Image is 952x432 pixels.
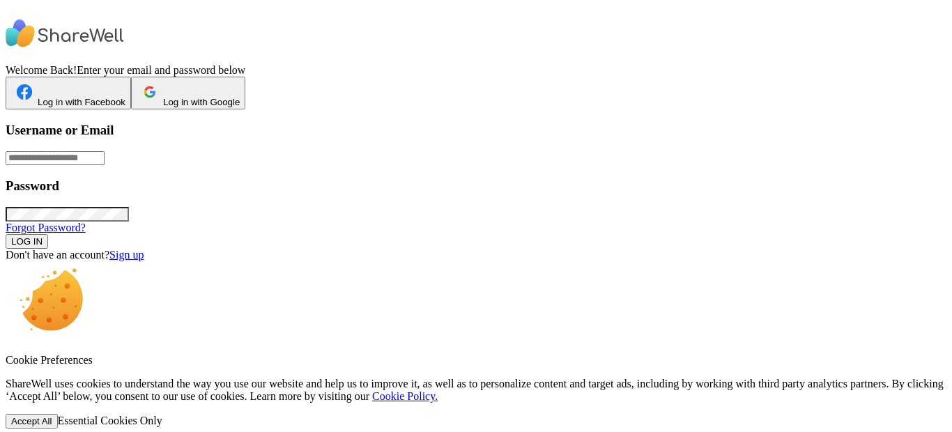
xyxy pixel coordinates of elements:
[58,415,162,426] span: Essential Cookies Only
[6,234,48,249] button: LOG IN
[6,77,131,109] button: Log in with Facebook
[131,77,245,109] button: Log in with Google
[6,354,946,367] p: Cookie Preferences
[11,416,52,426] span: Accept All
[6,222,86,233] a: Forgot Password?
[6,378,946,403] p: ShareWell uses cookies to understand the way you use our website and help us to improve it, as we...
[6,414,58,429] button: Accept All
[6,249,109,261] span: Don't have an account?
[6,178,946,194] h3: Password
[137,79,163,105] img: ShareWell Logomark
[372,390,438,402] a: Cookie Policy.
[38,97,125,107] span: Log in with Facebook
[11,236,43,247] span: LOG IN
[11,79,38,105] img: ShareWell Logomark
[163,97,240,107] span: Log in with Google
[6,123,946,138] h3: Username or Email
[77,64,245,76] span: Enter your email and password below
[109,249,144,261] a: Sign up
[6,64,77,76] span: Welcome Back!
[6,6,124,61] img: ShareWell Logo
